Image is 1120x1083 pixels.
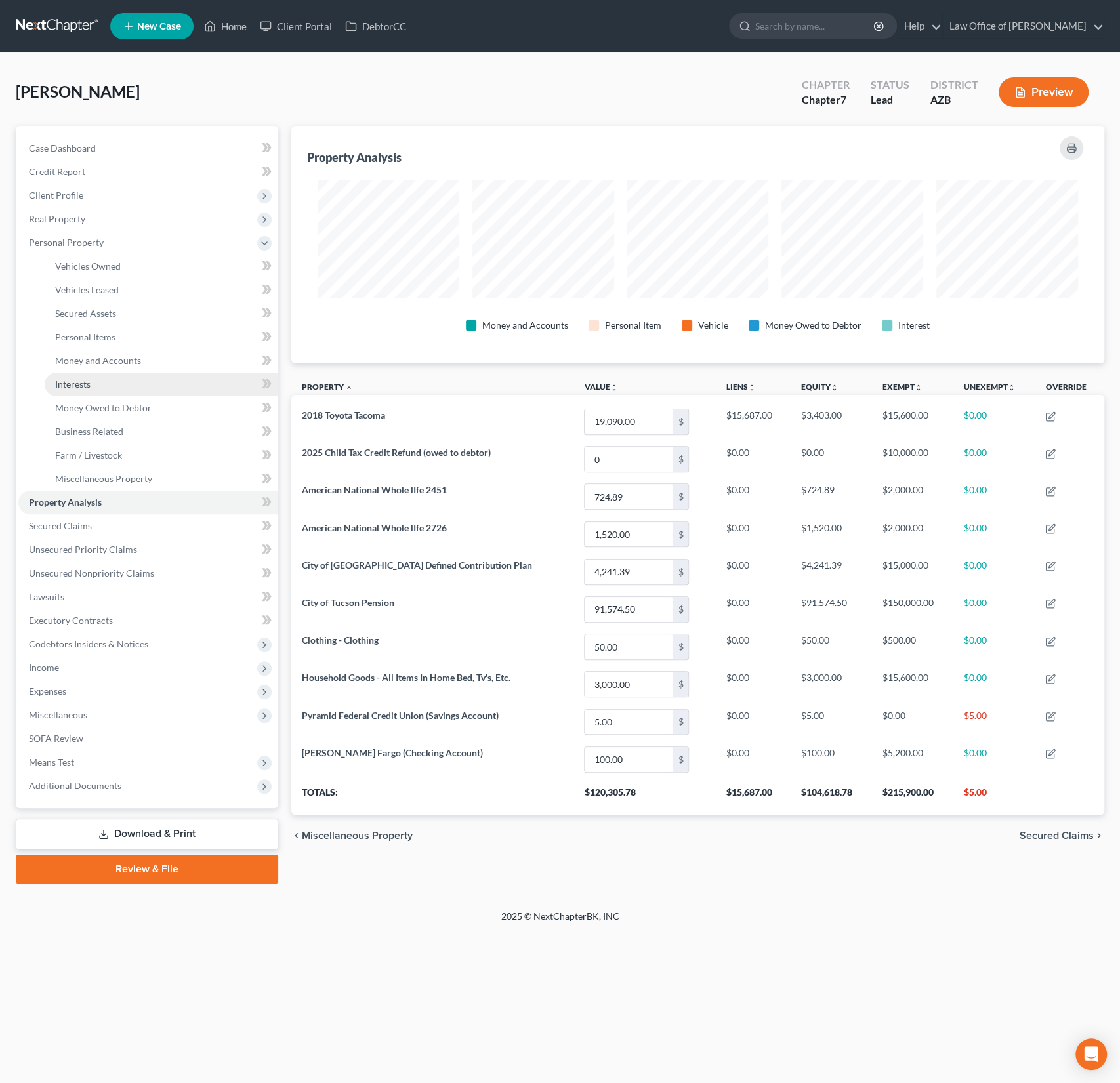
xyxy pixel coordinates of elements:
a: Unexemptunfold_more [963,382,1015,392]
span: Executory Contracts [29,615,113,626]
td: $50.00 [791,628,872,665]
td: $0.00 [953,628,1035,665]
input: 0.00 [585,484,673,509]
div: Chapter [802,92,850,108]
th: $215,900.00 [872,778,953,815]
th: $15,687.00 [715,778,791,815]
input: 0.00 [585,634,673,659]
td: $0.00 [715,590,791,628]
td: $0.00 [715,666,791,703]
td: $0.00 [715,703,791,741]
span: Household Goods - All Items In Home Bed, Tv's, Etc. [302,672,510,683]
a: SOFA Review [18,727,278,750]
div: $ [673,560,688,584]
span: Additional Documents [29,780,121,791]
span: Vehicles Owned [55,260,121,272]
td: $5.00 [791,703,872,741]
td: $500.00 [872,628,953,665]
td: $1,520.00 [791,516,872,553]
td: $0.00 [953,441,1035,478]
input: 0.00 [585,672,673,697]
a: Home [197,14,253,38]
td: $3,000.00 [791,666,872,703]
th: $120,305.78 [573,778,715,815]
td: $0.00 [715,441,791,478]
div: $ [673,484,688,509]
a: Property Analysis [18,491,278,514]
th: Totals: [291,778,574,815]
span: Pyramid Federal Credit Union (Savings Account) [302,710,499,721]
a: Money Owed to Debtor [45,396,278,420]
div: Personal Item [604,319,661,332]
a: Vehicles Owned [45,255,278,278]
th: $5.00 [953,778,1035,815]
span: Means Test [29,756,74,767]
td: $0.00 [953,553,1035,590]
span: Money and Accounts [55,355,141,366]
a: Secured Claims [18,514,278,538]
i: unfold_more [747,384,755,392]
span: 2018 Toyota Tacoma [302,409,385,420]
div: $ [673,710,688,735]
input: 0.00 [585,522,673,547]
td: $3,403.00 [791,403,872,440]
input: 0.00 [585,409,673,434]
i: unfold_more [915,384,923,392]
span: [PERSON_NAME] [16,82,140,101]
span: Miscellaneous Property [55,473,152,484]
a: Equityunfold_more [801,382,839,392]
td: $0.00 [953,590,1035,628]
td: $100.00 [791,741,872,778]
i: chevron_right [1094,830,1104,841]
span: Clothing - Clothing [302,634,379,645]
span: Expenses [29,685,66,697]
div: $ [673,597,688,622]
td: $0.00 [953,516,1035,553]
a: Download & Print [16,819,278,849]
a: Unsecured Priority Claims [18,538,278,562]
button: chevron_left Miscellaneous Property [291,830,413,841]
span: Real Property [29,213,85,224]
input: 0.00 [585,710,673,735]
i: chevron_left [291,830,302,841]
div: $ [673,409,688,434]
span: Lawsuits [29,591,64,602]
td: $5,200.00 [872,741,953,778]
span: American National Whole lIfe 2726 [302,522,447,533]
span: Business Related [55,426,123,437]
a: Unsecured Nonpriority Claims [18,562,278,585]
th: $104,618.78 [791,778,872,815]
a: Lawsuits [18,585,278,609]
span: Unsecured Priority Claims [29,544,137,555]
span: SOFA Review [29,733,83,744]
td: $2,000.00 [872,516,953,553]
span: Personal Property [29,237,104,248]
div: Lead [871,92,909,108]
button: Preview [999,77,1089,107]
span: Codebtors Insiders & Notices [29,638,148,649]
span: Credit Report [29,166,85,177]
div: Money Owed to Debtor [764,319,861,332]
i: unfold_more [1007,384,1015,392]
td: $15,687.00 [715,403,791,440]
a: Money and Accounts [45,349,278,373]
div: AZB [930,92,978,108]
div: $ [673,747,688,772]
span: 7 [840,93,846,106]
span: [PERSON_NAME] Fargo (Checking Account) [302,747,483,758]
td: $91,574.50 [791,590,872,628]
div: Vehicle [697,319,728,332]
div: District [930,77,978,92]
input: 0.00 [585,447,673,472]
a: DebtorCC [339,14,413,38]
a: Review & File [16,855,278,884]
a: Exemptunfold_more [882,382,923,392]
td: $0.00 [715,553,791,590]
div: 2025 © NextChapterBK, INC [186,910,934,933]
td: $0.00 [953,478,1035,516]
a: Miscellaneous Property [45,467,278,491]
a: Help [898,14,942,38]
span: Personal Items [55,331,115,342]
div: $ [673,522,688,547]
a: Executory Contracts [18,609,278,632]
